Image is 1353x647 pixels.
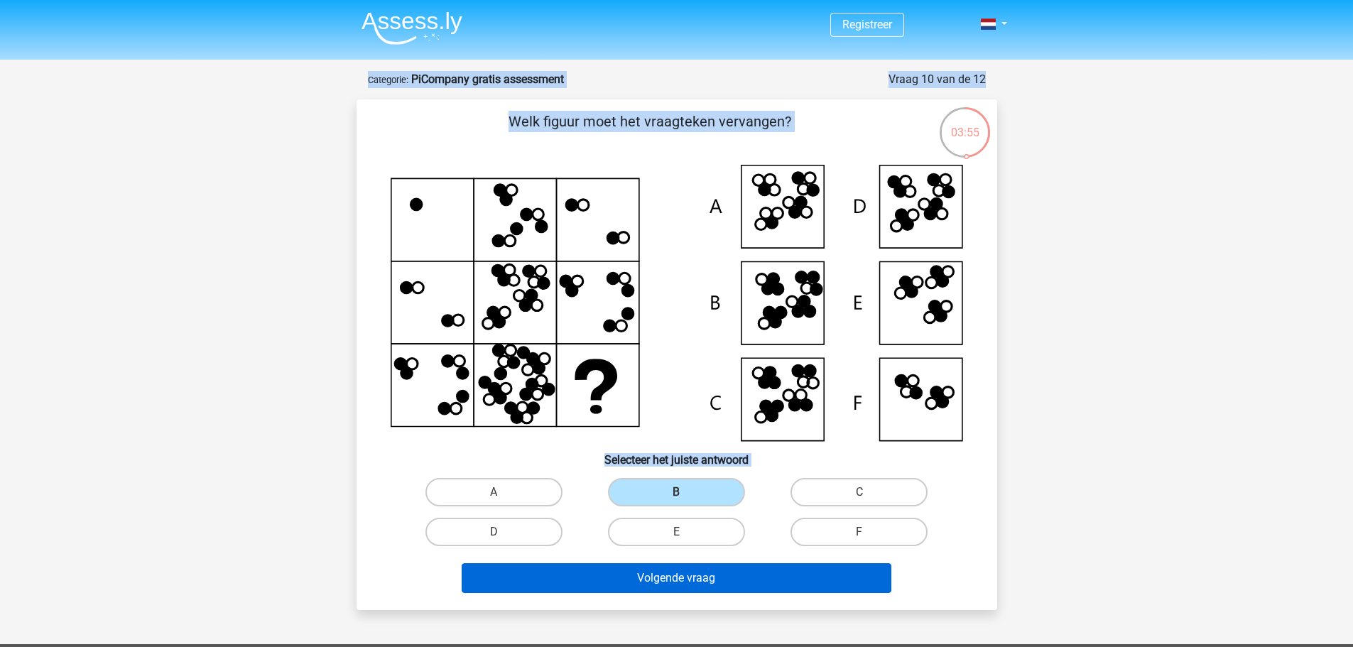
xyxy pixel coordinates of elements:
div: 03:55 [938,106,991,141]
strong: PiCompany gratis assessment [411,72,564,86]
img: Assessly [362,11,462,45]
div: Vraag 10 van de 12 [889,71,986,88]
h6: Selecteer het juiste antwoord [379,442,974,467]
label: B [608,478,745,506]
label: F [790,518,928,546]
label: D [425,518,563,546]
label: A [425,478,563,506]
a: Registreer [842,18,892,31]
label: C [790,478,928,506]
button: Volgende vraag [462,563,891,593]
small: Categorie: [368,75,408,85]
p: Welk figuur moet het vraagteken vervangen? [379,111,921,153]
label: E [608,518,745,546]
